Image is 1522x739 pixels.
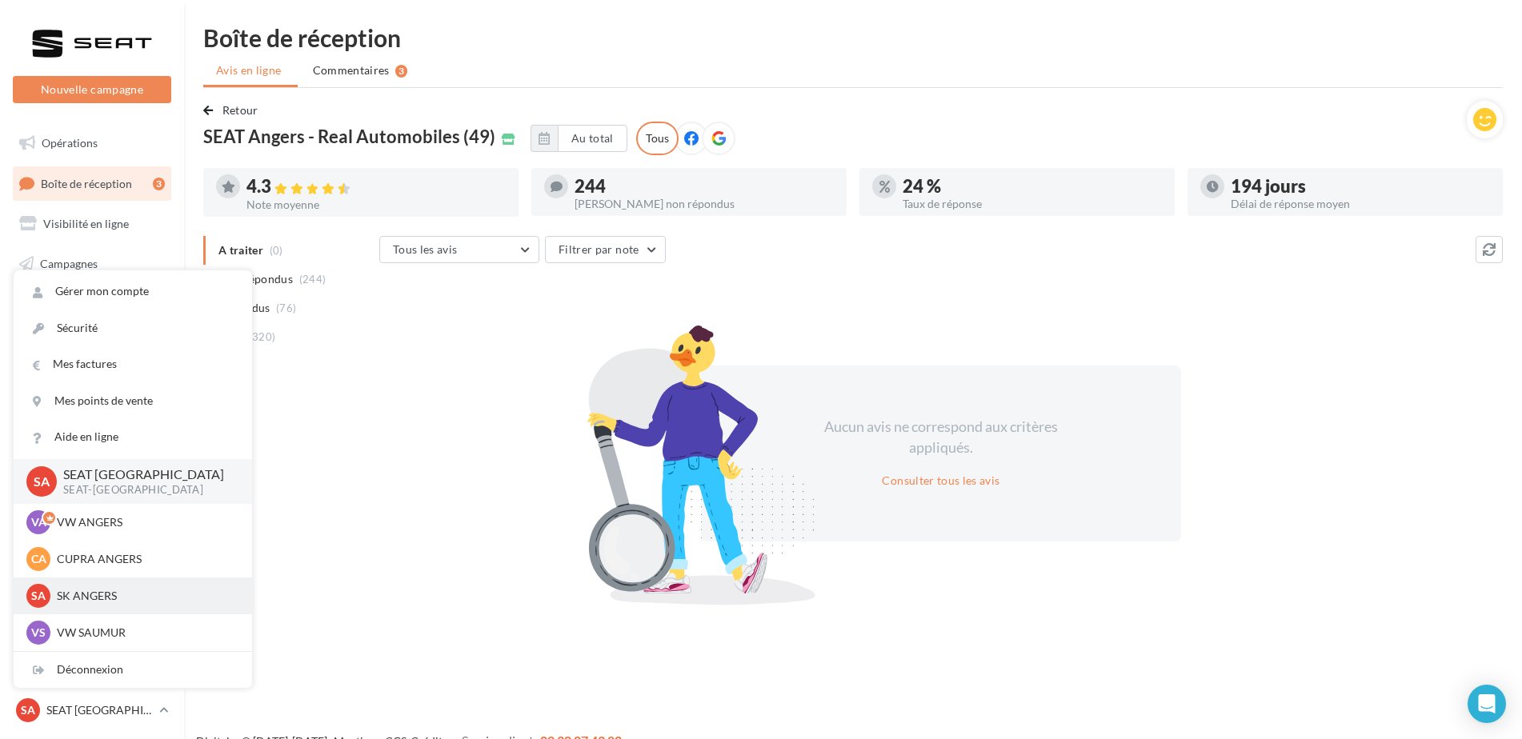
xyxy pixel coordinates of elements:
span: Retour [222,103,258,117]
a: Mes points de vente [14,383,252,419]
span: (76) [276,302,296,314]
span: CA [31,551,46,567]
a: Visibilité en ligne [10,207,174,241]
span: Commentaires [313,62,390,78]
div: 24 % [903,178,1162,195]
span: Campagnes [40,257,98,270]
p: SK ANGERS [57,588,233,604]
a: SA SEAT [GEOGRAPHIC_DATA] [13,695,171,725]
a: Aide en ligne [14,419,252,455]
span: SA [31,588,46,604]
a: Boîte de réception3 [10,166,174,201]
div: Délai de réponse moyen [1231,198,1490,210]
p: CUPRA ANGERS [57,551,233,567]
p: SEAT-[GEOGRAPHIC_DATA] [63,483,226,497]
div: 3 [153,178,165,190]
p: SEAT [GEOGRAPHIC_DATA] [63,465,226,484]
p: VW ANGERS [57,514,233,530]
a: Sécurité [14,310,252,346]
p: SEAT [GEOGRAPHIC_DATA] [46,702,153,718]
div: [PERSON_NAME] non répondus [575,198,834,210]
button: Consulter tous les avis [875,471,1006,490]
div: Note moyenne [246,199,506,210]
a: Mes factures [14,346,252,382]
div: Aucun avis ne correspond aux critères appliqués. [803,417,1079,457]
a: Calendrier [10,366,174,400]
span: SA [21,702,35,718]
div: 4.3 [246,178,506,196]
button: Retour [203,101,265,120]
a: Gérer mon compte [14,274,252,310]
button: Au total [531,125,627,152]
a: Contacts [10,287,174,321]
div: 244 [575,178,834,195]
span: (244) [299,273,326,286]
a: Campagnes DataOnDemand [10,459,174,506]
span: Visibilité en ligne [43,217,129,230]
div: Taux de réponse [903,198,1162,210]
div: 3 [395,65,407,78]
p: VW SAUMUR [57,625,233,641]
span: Boîte de réception [41,176,132,190]
span: (320) [249,330,276,343]
span: Opérations [42,136,98,150]
span: SEAT Angers - Real Automobiles (49) [203,128,495,146]
div: Déconnexion [14,652,252,688]
a: Médiathèque [10,326,174,360]
div: Boîte de réception [203,26,1503,50]
span: Non répondus [218,271,293,287]
button: Nouvelle campagne [13,76,171,103]
button: Filtrer par note [545,236,666,263]
span: VS [31,625,46,641]
div: Open Intercom Messenger [1468,685,1506,723]
div: Tous [636,122,679,155]
a: Campagnes [10,247,174,281]
span: VA [31,514,46,530]
span: Tous les avis [393,242,458,256]
span: SA [34,472,50,490]
a: PLV et print personnalisable [10,406,174,453]
div: 194 jours [1231,178,1490,195]
button: Tous les avis [379,236,539,263]
a: Opérations [10,126,174,160]
button: Au total [558,125,627,152]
